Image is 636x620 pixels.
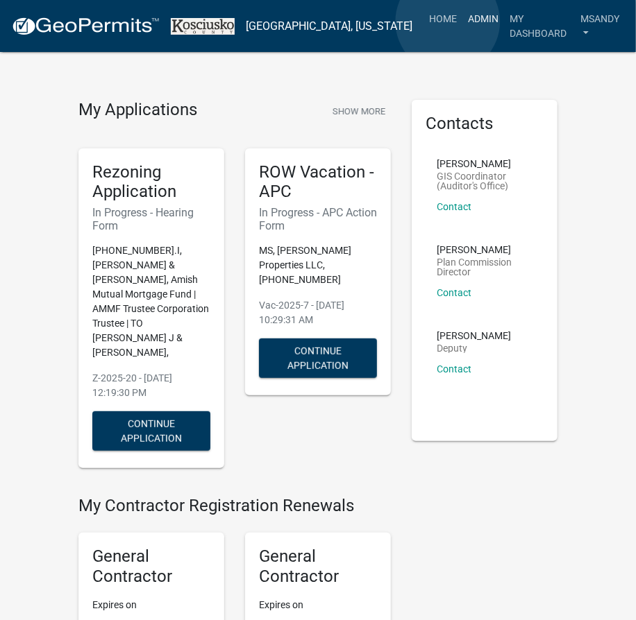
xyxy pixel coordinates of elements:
[437,257,533,277] p: Plan Commission Director
[437,363,471,374] a: Contact
[259,298,377,327] p: Vac-2025-7 - [DATE] 10:29:31 AM
[327,100,391,123] button: Show More
[462,6,504,32] a: Admin
[575,6,625,46] a: msandy
[259,243,377,287] p: MS, [PERSON_NAME] Properties LLC, [PHONE_NUMBER]
[92,598,210,612] p: Expires on
[504,6,575,46] a: My Dashboard
[78,100,197,121] h4: My Applications
[259,546,377,587] h5: General Contractor
[246,15,412,38] a: [GEOGRAPHIC_DATA], [US_STATE]
[437,159,533,169] p: [PERSON_NAME]
[437,331,511,341] p: [PERSON_NAME]
[92,162,210,203] h5: Rezoning Application
[92,243,210,360] p: [PHONE_NUMBER].I, [PERSON_NAME] & [PERSON_NAME], Amish Mutual Mortgage Fund | AMMF Trustee Corpor...
[92,371,210,400] p: Z-2025-20 - [DATE] 12:19:30 PM
[92,206,210,232] h6: In Progress - Hearing Form
[259,162,377,203] h5: ROW Vacation - APC
[437,287,471,298] a: Contact
[424,6,462,32] a: Home
[171,18,235,35] img: Kosciusko County, Indiana
[437,245,533,255] p: [PERSON_NAME]
[437,171,533,191] p: GIS Coordinator (Auditor's Office)
[92,546,210,587] h5: General Contractor
[259,206,377,232] h6: In Progress - APC Action Form
[437,201,471,212] a: Contact
[78,496,391,516] h4: My Contractor Registration Renewals
[259,338,377,378] button: Continue Application
[92,411,210,451] button: Continue Application
[437,343,511,353] p: Deputy
[259,598,377,612] p: Expires on
[426,114,544,134] h5: Contacts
